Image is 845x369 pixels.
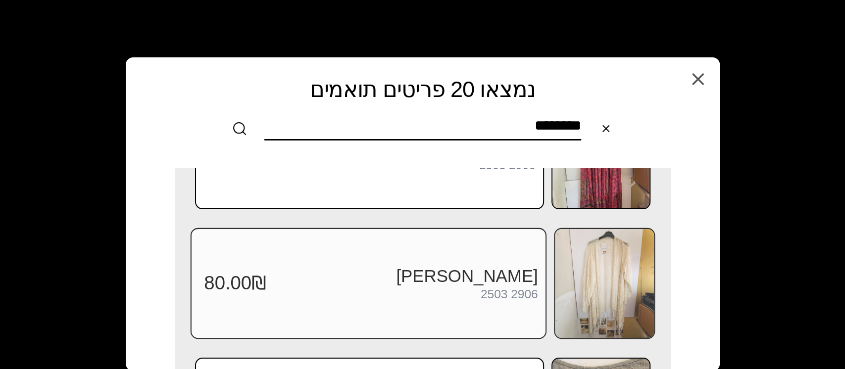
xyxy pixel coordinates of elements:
[555,229,654,338] img: קרדיגן LoveAndLiberty
[591,114,621,143] button: Clear search
[480,287,538,301] div: 2503 2906
[204,272,266,295] span: 80.00₪
[148,77,698,102] h2: נמצאו 20 פריטים תואמים
[266,266,538,287] h3: [PERSON_NAME]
